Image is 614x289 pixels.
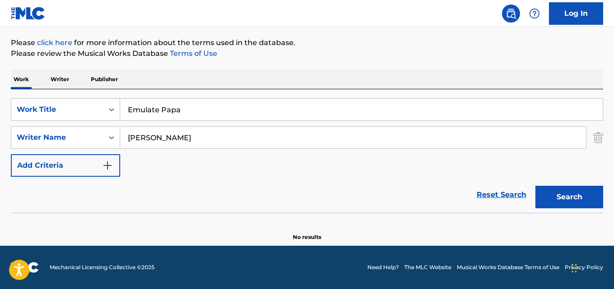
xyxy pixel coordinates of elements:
[48,70,72,89] p: Writer
[535,186,603,208] button: Search
[572,255,577,282] div: Drag
[525,5,544,23] div: Help
[502,5,520,23] a: Public Search
[37,38,72,47] a: click here
[11,48,603,59] p: Please review the Musical Works Database
[11,154,120,177] button: Add Criteria
[593,126,603,149] img: Delete Criterion
[11,7,46,20] img: MLC Logo
[102,160,113,171] img: 9d2ae6d4665cec9f34b9.svg
[529,8,540,19] img: help
[472,185,531,205] a: Reset Search
[11,37,603,48] p: Please for more information about the terms used in the database.
[549,2,603,25] a: Log In
[11,98,603,213] form: Search Form
[88,70,121,89] p: Publisher
[569,246,614,289] iframe: Chat Widget
[506,8,516,19] img: search
[11,70,32,89] p: Work
[565,263,603,271] a: Privacy Policy
[367,263,399,271] a: Need Help?
[17,104,98,115] div: Work Title
[17,132,98,143] div: Writer Name
[293,222,321,241] p: No results
[404,263,451,271] a: The MLC Website
[457,263,559,271] a: Musical Works Database Terms of Use
[168,49,217,58] a: Terms of Use
[50,263,155,271] span: Mechanical Licensing Collective © 2025
[11,262,39,273] img: logo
